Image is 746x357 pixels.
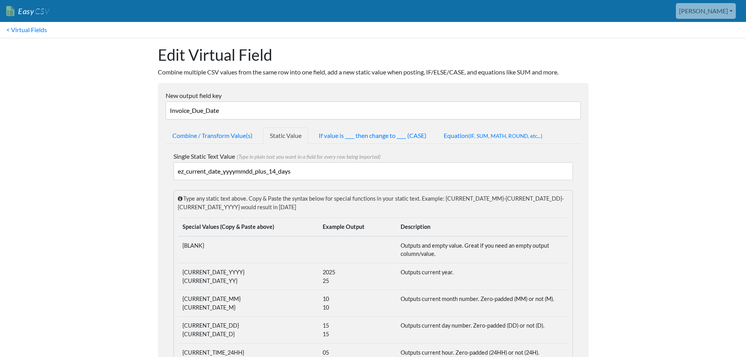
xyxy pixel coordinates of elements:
[318,317,396,343] td: 15 15
[158,67,589,77] p: Combine multiple CSV values from the same row into one field, add a new static value when posting...
[158,45,589,64] h1: Edit Virtual Field
[676,3,736,19] a: [PERSON_NAME]
[468,133,542,139] span: (IF, SUM, MATH, ROUND, etc...)
[396,218,569,236] th: Description
[396,290,569,317] td: Outputs current month number. Zero-padded (MM) or not (M).
[178,290,318,317] td: {CURRENT_DATE_MM} {CURRENT_DATE_M}
[166,91,581,100] label: New output field key
[178,218,318,236] th: Special Values (Copy & Paste above)
[396,236,569,263] td: Outputs and empty value. Great if you need an empty output column/value.
[263,127,308,144] a: Static Value
[6,3,49,19] a: EasyCSV
[396,263,569,290] td: Outputs current year.
[601,115,738,319] iframe: chat widget
[178,317,318,343] td: {CURRENT_DATE_DD} {CURRENT_DATE_D}
[235,154,381,160] span: (Type in plain text you want in a field for every row being imported)
[312,127,433,144] a: If value is ____ then change to ____ (CASE)
[166,127,259,144] a: Combine / Transform Value(s)
[178,263,318,290] td: {CURRENT_DATE_YYYY} {CURRENT_DATE_YY}
[318,218,396,236] th: Example Output
[437,127,549,144] a: Equation
[173,152,573,161] label: Single Static Text Value
[318,290,396,317] td: 10 10
[178,194,569,211] p: Type any static text above. Copy & Paste the syntax below for special functions in your static te...
[178,236,318,263] td: {BLANK}
[318,263,396,290] td: 2025 25
[713,326,738,349] iframe: chat widget
[34,6,49,16] span: CSV
[396,317,569,343] td: Outputs current day number. Zero-padded (DD) or not (D).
